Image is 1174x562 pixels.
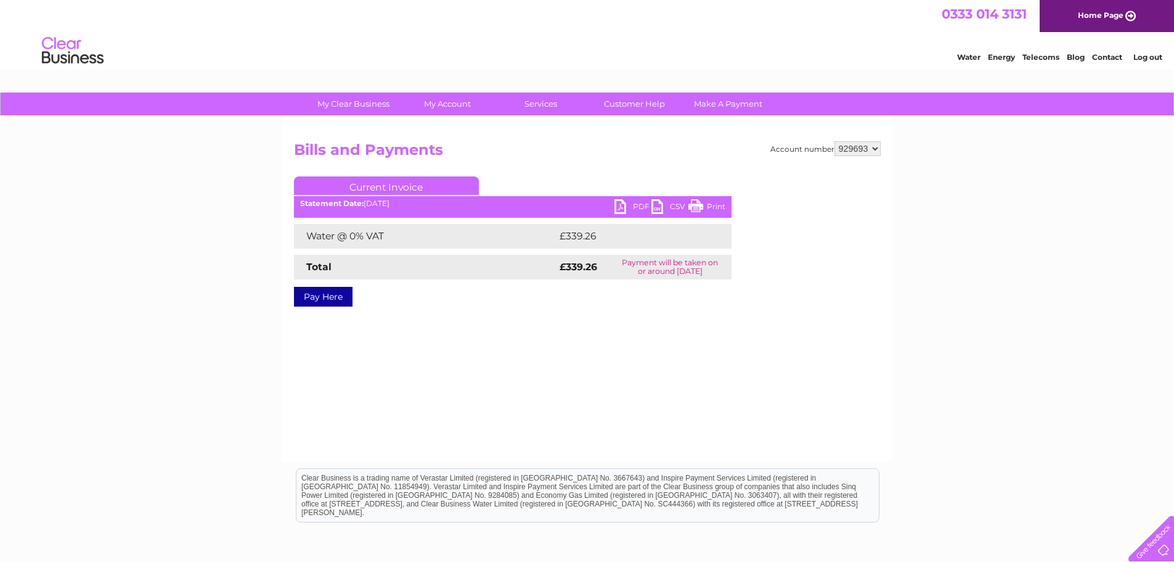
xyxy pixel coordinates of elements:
[957,52,980,62] a: Water
[560,261,597,273] strong: £339.26
[294,287,353,307] a: Pay Here
[303,93,404,115] a: My Clear Business
[942,6,1027,22] a: 0333 014 3131
[294,176,479,195] a: Current Invoice
[1022,52,1059,62] a: Telecoms
[296,7,879,60] div: Clear Business is a trading name of Verastar Limited (registered in [GEOGRAPHIC_DATA] No. 3667643...
[609,255,732,279] td: Payment will be taken on or around [DATE]
[677,93,779,115] a: Make A Payment
[988,52,1015,62] a: Energy
[396,93,498,115] a: My Account
[490,93,592,115] a: Services
[556,224,710,249] td: £339.26
[1133,52,1162,62] a: Log out
[306,261,332,273] strong: Total
[294,224,556,249] td: Water @ 0% VAT
[651,199,688,217] a: CSV
[1067,52,1085,62] a: Blog
[1092,52,1122,62] a: Contact
[294,141,881,165] h2: Bills and Payments
[614,199,651,217] a: PDF
[688,199,725,217] a: Print
[41,32,104,70] img: logo.png
[294,199,732,208] div: [DATE]
[300,199,364,208] b: Statement Date:
[770,141,881,156] div: Account number
[584,93,685,115] a: Customer Help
